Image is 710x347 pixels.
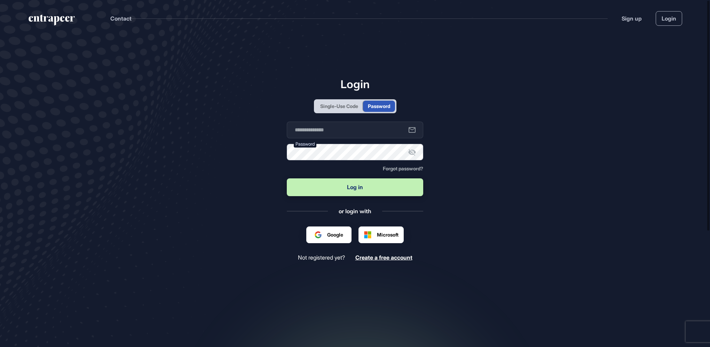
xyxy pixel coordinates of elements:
div: or login with [339,207,371,215]
button: Log in [287,178,423,196]
a: Forgot password? [383,166,423,171]
a: entrapeer-logo [28,15,76,28]
a: Login [656,11,682,26]
div: Single-Use Code [320,102,358,110]
a: Create a free account [355,254,412,261]
label: Password [294,140,316,147]
span: Not registered yet? [298,254,345,261]
span: Forgot password? [383,165,423,171]
h1: Login [287,77,423,91]
div: Password [368,102,390,110]
button: Contact [110,14,132,23]
span: Microsoft [377,231,399,238]
a: Sign up [622,14,642,23]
